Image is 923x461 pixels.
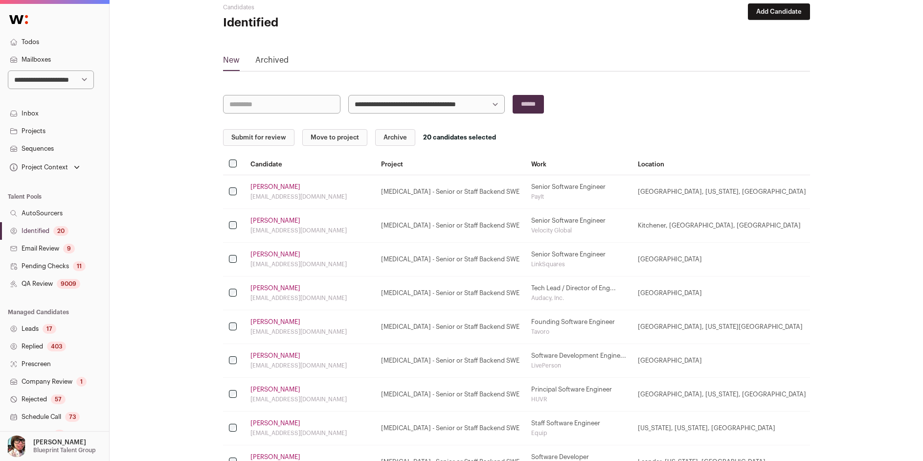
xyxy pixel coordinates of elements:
div: [EMAIL_ADDRESS][DOMAIN_NAME] [250,362,369,369]
td: [MEDICAL_DATA] - Senior or Staff Backend SWE [375,243,525,277]
div: Tavoro [531,328,626,336]
div: Equip [531,429,626,437]
td: [GEOGRAPHIC_DATA], [US_STATE][GEOGRAPHIC_DATA] [632,310,843,344]
div: Velocity Global [531,227,626,234]
td: [MEDICAL_DATA] - Senior or Staff Backend SWE [375,344,525,378]
div: [EMAIL_ADDRESS][DOMAIN_NAME] [250,294,369,302]
div: LinkSquares [531,260,626,268]
div: [EMAIL_ADDRESS][DOMAIN_NAME] [250,395,369,403]
td: [MEDICAL_DATA] - Senior or Staff Backend SWE [375,412,525,445]
td: [GEOGRAPHIC_DATA] [632,344,843,378]
td: Staff Software Engineer [525,412,632,445]
td: [MEDICAL_DATA] - Senior or Staff Backend SWE [375,277,525,310]
td: [US_STATE], [US_STATE], [GEOGRAPHIC_DATA] [632,412,843,445]
div: 57 [51,394,66,404]
a: [PERSON_NAME] [250,217,300,225]
th: Location [632,154,843,175]
a: New [223,54,240,70]
img: 14759586-medium_jpg [6,436,27,457]
div: [EMAIL_ADDRESS][DOMAIN_NAME] [250,193,369,201]
td: Software Development Engine... [525,344,632,378]
td: Senior Software Engineer [525,175,632,209]
a: [PERSON_NAME] [250,453,300,461]
h2: Candidates [223,3,419,11]
div: [EMAIL_ADDRESS][DOMAIN_NAME] [250,227,369,234]
td: [GEOGRAPHIC_DATA], [US_STATE], [GEOGRAPHIC_DATA] [632,378,843,412]
p: Blueprint Talent Group [33,446,96,454]
div: 5 [54,430,65,439]
a: [PERSON_NAME] [250,352,300,360]
div: Project Context [8,163,68,171]
td: [GEOGRAPHIC_DATA], [US_STATE], [GEOGRAPHIC_DATA] [632,175,843,209]
td: Senior Software Engineer [525,243,632,277]
div: PayIt [531,193,626,201]
a: Archived [255,54,289,70]
td: [MEDICAL_DATA] - Senior or Staff Backend SWE [375,209,525,243]
div: 73 [65,412,80,422]
a: [PERSON_NAME] [250,183,300,191]
h1: Identified [223,15,419,31]
div: 20 [53,226,68,236]
td: Founding Software Engineer [525,310,632,344]
td: Principal Software Engineer [525,378,632,412]
td: Senior Software Engineer [525,209,632,243]
div: 9009 [57,279,80,289]
div: 1 [76,377,87,387]
div: [EMAIL_ADDRESS][DOMAIN_NAME] [250,260,369,268]
a: [PERSON_NAME] [250,251,300,258]
button: Submit for review [223,129,294,146]
div: LivePerson [531,362,626,369]
button: Archive [375,129,415,146]
button: Move to project [302,129,367,146]
td: Kitchener, [GEOGRAPHIC_DATA], [GEOGRAPHIC_DATA] [632,209,843,243]
div: 11 [73,261,86,271]
div: 17 [43,324,56,334]
div: [EMAIL_ADDRESS][DOMAIN_NAME] [250,429,369,437]
td: Tech Lead / Director of Eng... [525,277,632,310]
img: Wellfound [4,10,33,29]
div: HUVR [531,395,626,403]
td: [GEOGRAPHIC_DATA] [632,243,843,277]
p: [PERSON_NAME] [33,438,86,446]
button: Open dropdown [4,436,98,457]
button: Add Candidate [748,3,810,20]
div: 9 [63,244,75,254]
div: 403 [47,342,66,351]
a: [PERSON_NAME] [250,419,300,427]
a: [PERSON_NAME] [250,318,300,326]
td: [MEDICAL_DATA] - Senior or Staff Backend SWE [375,310,525,344]
div: 20 candidates selected [423,134,496,141]
td: [MEDICAL_DATA] - Senior or Staff Backend SWE [375,378,525,412]
a: [PERSON_NAME] [250,386,300,393]
div: Audacy, Inc. [531,294,626,302]
td: [GEOGRAPHIC_DATA] [632,277,843,310]
th: Work [525,154,632,175]
button: Open dropdown [8,161,82,174]
th: Project [375,154,525,175]
td: [MEDICAL_DATA] - Senior or Staff Backend SWE [375,175,525,209]
div: [EMAIL_ADDRESS][DOMAIN_NAME] [250,328,369,336]
a: [PERSON_NAME] [250,284,300,292]
th: Candidate [245,154,375,175]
